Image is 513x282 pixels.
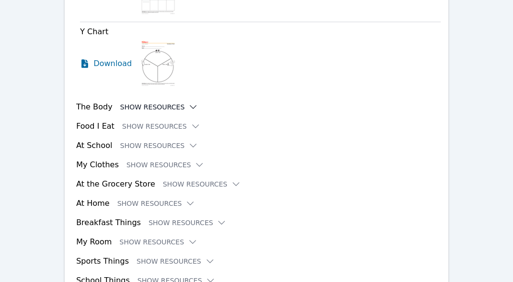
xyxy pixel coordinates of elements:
[76,159,118,171] h3: My Clothes
[137,256,215,266] button: Show Resources
[76,217,141,228] h3: Breakfast Things
[80,40,132,88] a: Download
[76,140,112,151] h3: At School
[76,178,155,190] h3: At the Grocery Store
[80,27,108,36] span: Y Chart
[76,255,129,267] h3: Sports Things
[120,141,198,150] button: Show Resources
[163,179,241,189] button: Show Resources
[76,101,112,113] h3: The Body
[76,198,109,209] h3: At Home
[76,236,112,248] h3: My Room
[76,121,114,132] h3: Food I Eat
[119,237,197,247] button: Show Resources
[122,121,200,131] button: Show Resources
[140,40,177,88] img: Y Chart
[93,58,132,69] span: Download
[148,218,226,228] button: Show Resources
[117,199,195,208] button: Show Resources
[126,160,204,170] button: Show Resources
[120,102,198,112] button: Show Resources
